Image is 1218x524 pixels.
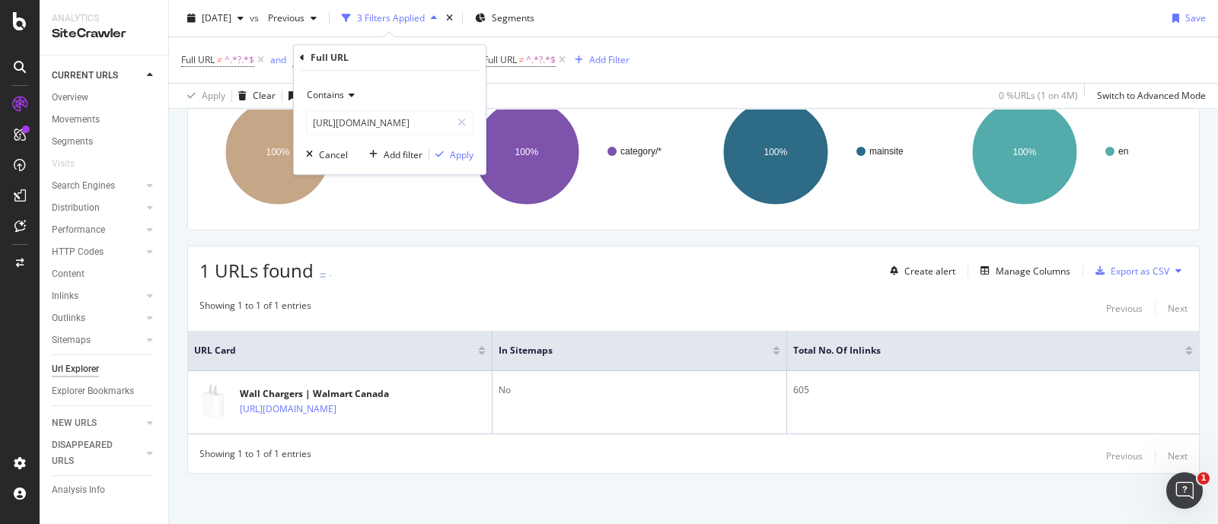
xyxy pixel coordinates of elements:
[515,147,539,157] text: 100%
[499,383,780,397] div: No
[292,53,326,66] span: Full URL
[52,200,100,216] div: Distribution
[52,156,90,172] a: Visits
[52,266,84,282] div: Content
[450,148,473,161] div: Apply
[336,6,443,30] button: 3 Filters Applied
[181,53,215,66] span: Full URL
[52,288,78,304] div: Inlinks
[52,437,129,469] div: DISAPPEARED URLS
[52,383,134,399] div: Explorer Bookmarks
[1118,146,1128,157] text: en
[483,53,517,66] span: Full URL
[1106,447,1143,465] button: Previous
[270,53,286,66] div: and
[52,12,156,25] div: Analytics
[974,262,1070,280] button: Manage Columns
[429,147,473,162] button: Apply
[1197,472,1210,484] span: 1
[1111,265,1169,278] div: Export as CSV
[469,6,540,30] button: Segments
[52,361,99,377] div: Url Explorer
[793,383,1193,397] div: 605
[52,266,158,282] a: Content
[620,146,662,157] text: category/*
[357,11,425,24] div: 3 Filters Applied
[869,146,904,157] text: mainsite
[52,112,100,128] div: Movements
[884,259,955,283] button: Create alert
[262,11,304,24] span: Previous
[1166,6,1206,30] button: Save
[270,52,286,67] button: and
[52,332,142,348] a: Sitemaps
[329,268,332,281] div: -
[363,147,422,162] button: Add filter
[1166,472,1203,509] iframe: Intercom live chat
[793,344,1162,357] span: Total No. of Inlinks
[52,310,85,326] div: Outlinks
[1168,302,1188,315] div: Next
[320,273,326,278] img: Equal
[199,86,437,218] div: A chart.
[52,178,115,194] div: Search Engines
[52,482,105,498] div: Analysis Info
[202,11,231,24] span: 2025 Aug. 8th
[443,11,456,26] div: times
[240,387,403,401] div: Wall Chargers | Walmart Canada
[519,53,525,66] span: ≠
[52,482,158,498] a: Analysis Info
[262,6,323,30] button: Previous
[1168,447,1188,465] button: Next
[1013,147,1037,157] text: 100%
[1106,302,1143,315] div: Previous
[52,288,142,304] a: Inlinks
[492,11,534,24] span: Segments
[300,147,348,162] button: Cancel
[181,6,250,30] button: [DATE]
[52,310,142,326] a: Outlinks
[52,222,142,238] a: Performance
[52,90,158,106] a: Overview
[199,258,314,283] span: 1 URLs found
[232,84,276,108] button: Clear
[250,11,262,24] span: vs
[52,68,118,84] div: CURRENT URLS
[52,134,158,150] a: Segments
[999,89,1078,102] div: 0 % URLs ( 1 on 4M )
[384,148,422,161] div: Add filter
[52,178,142,194] a: Search Engines
[904,265,955,278] div: Create alert
[52,112,158,128] a: Movements
[217,53,222,66] span: ≠
[199,447,311,465] div: Showing 1 to 1 of 1 entries
[1168,449,1188,462] div: Next
[52,244,104,260] div: HTTP Codes
[52,68,142,84] a: CURRENT URLS
[1089,259,1169,283] button: Export as CSV
[946,86,1184,218] svg: A chart.
[52,383,158,399] a: Explorer Bookmarks
[194,383,232,421] img: main image
[181,84,225,108] button: Apply
[307,88,344,101] span: Contains
[764,147,788,157] text: 100%
[448,86,686,218] svg: A chart.
[1106,299,1143,317] button: Previous
[1168,299,1188,317] button: Next
[319,148,348,161] div: Cancel
[52,156,75,172] div: Visits
[589,53,630,66] div: Add Filter
[52,90,88,106] div: Overview
[266,147,290,157] text: 100%
[282,84,322,108] button: Save
[52,244,142,260] a: HTTP Codes
[253,89,276,102] div: Clear
[240,402,336,417] a: [URL][DOMAIN_NAME]
[1106,449,1143,462] div: Previous
[52,415,97,431] div: NEW URLS
[311,51,349,64] div: Full URL
[52,222,105,238] div: Performance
